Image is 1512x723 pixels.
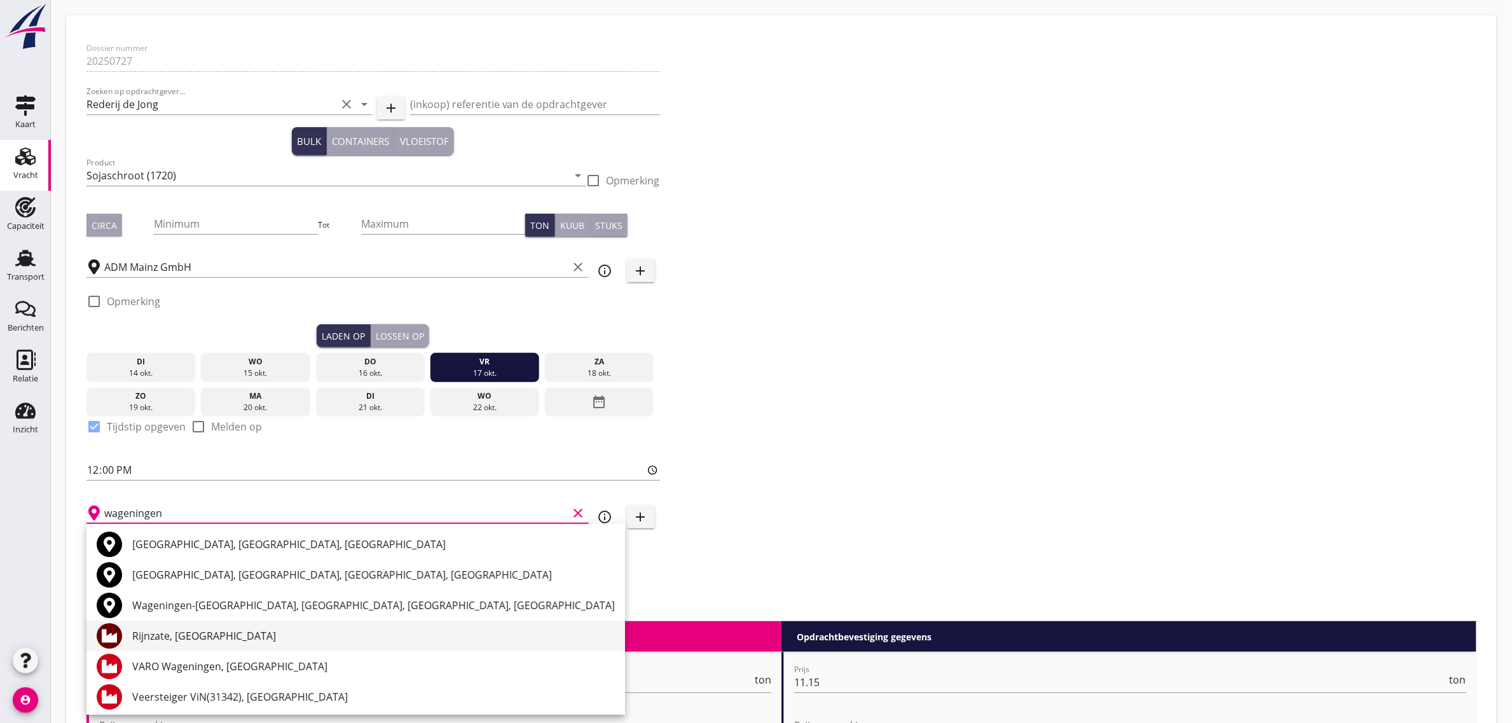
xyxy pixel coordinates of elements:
[555,214,590,237] button: Kuub
[8,324,44,332] div: Berichten
[571,168,586,183] i: arrow_drop_down
[339,97,354,112] i: clear
[548,368,651,379] div: 18 okt.
[211,420,262,433] label: Melden op
[319,368,422,379] div: 16 okt.
[204,368,307,379] div: 15 okt.
[86,165,568,186] input: Product
[317,324,371,347] button: Laden op
[434,402,537,413] div: 22 okt.
[327,127,395,155] button: Containers
[297,134,321,149] div: Bulk
[132,628,615,644] div: Rijnzate, [GEOGRAPHIC_DATA]
[132,567,615,582] div: [GEOGRAPHIC_DATA], [GEOGRAPHIC_DATA], [GEOGRAPHIC_DATA], [GEOGRAPHIC_DATA]
[607,174,660,187] label: Opmerking
[90,368,193,379] div: 14 okt.
[755,675,771,685] span: ton
[107,420,186,433] label: Tijdstip opgeven
[132,537,615,552] div: [GEOGRAPHIC_DATA], [GEOGRAPHIC_DATA], [GEOGRAPHIC_DATA]
[132,659,615,674] div: VARO Wageningen, [GEOGRAPHIC_DATA]
[86,94,336,114] input: Zoeken op opdrachtgever...
[204,402,307,413] div: 20 okt.
[395,127,454,155] button: Vloeistof
[1450,675,1466,685] span: ton
[598,263,613,279] i: info_outline
[434,390,537,402] div: wo
[107,295,160,308] label: Opmerking
[410,94,660,114] input: (inkoop) referentie van de opdrachtgever
[132,689,615,705] div: Veersteiger ViN(31342), [GEOGRAPHIC_DATA]
[530,219,549,232] div: Ton
[318,219,361,231] div: Tot
[322,329,365,343] div: Laden op
[132,598,615,613] div: Wageningen-[GEOGRAPHIC_DATA], [GEOGRAPHIC_DATA], [GEOGRAPHIC_DATA], [GEOGRAPHIC_DATA]
[3,3,48,50] img: logo-small.a267ee39.svg
[633,263,649,279] i: add
[525,214,555,237] button: Ton
[434,356,537,368] div: vr
[204,390,307,402] div: ma
[319,402,422,413] div: 21 okt.
[633,509,649,525] i: add
[400,134,449,149] div: Vloeistof
[319,390,422,402] div: di
[13,687,38,713] i: account_circle
[90,356,193,368] div: di
[86,214,122,237] button: Circa
[590,214,628,237] button: Stuks
[361,214,525,234] input: Maximum
[560,219,584,232] div: Kuub
[571,506,586,521] i: clear
[376,329,424,343] div: Lossen op
[15,120,36,128] div: Kaart
[7,273,45,281] div: Transport
[92,219,117,232] div: Circa
[13,171,38,179] div: Vracht
[90,390,193,402] div: zo
[383,100,399,116] i: add
[595,219,622,232] div: Stuks
[292,127,327,155] button: Bulk
[13,425,38,434] div: Inzicht
[371,324,429,347] button: Lossen op
[592,390,607,413] i: date_range
[7,222,45,230] div: Capaciteit
[13,375,38,383] div: Relatie
[104,503,568,523] input: Losplaats
[434,368,537,379] div: 17 okt.
[598,509,613,525] i: info_outline
[154,214,318,234] input: Minimum
[571,259,586,275] i: clear
[104,257,568,277] input: Laadplaats
[357,97,372,112] i: arrow_drop_down
[90,402,193,413] div: 19 okt.
[548,356,651,368] div: za
[204,356,307,368] div: wo
[794,672,1447,692] input: Prijs
[319,356,422,368] div: do
[332,134,389,149] div: Containers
